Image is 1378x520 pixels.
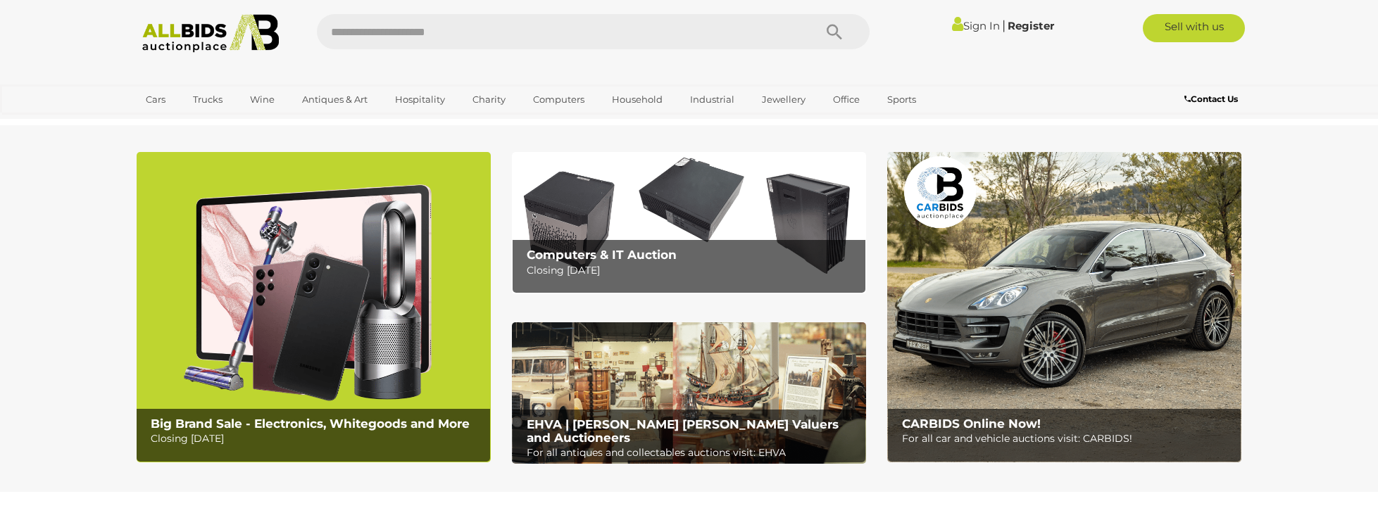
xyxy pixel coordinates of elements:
a: Hospitality [386,88,454,111]
img: Big Brand Sale - Electronics, Whitegoods and More [137,152,491,462]
img: Allbids.com.au [134,14,287,53]
b: Computers & IT Auction [527,248,677,262]
a: CARBIDS Online Now! CARBIDS Online Now! For all car and vehicle auctions visit: CARBIDS! [887,152,1241,462]
b: Big Brand Sale - Electronics, Whitegoods and More [151,417,470,431]
a: Register [1008,19,1054,32]
a: Charity [463,88,515,111]
b: EHVA | [PERSON_NAME] [PERSON_NAME] Valuers and Auctioneers [527,417,839,445]
img: CARBIDS Online Now! [887,152,1241,462]
a: Cars [137,88,175,111]
button: Search [799,14,870,49]
a: Household [603,88,672,111]
a: EHVA | Evans Hastings Valuers and Auctioneers EHVA | [PERSON_NAME] [PERSON_NAME] Valuers and Auct... [512,322,866,464]
a: Trucks [184,88,232,111]
a: Industrial [681,88,744,111]
a: Computers [524,88,594,111]
img: EHVA | Evans Hastings Valuers and Auctioneers [512,322,866,464]
a: Sign In [952,19,1000,32]
a: Jewellery [753,88,815,111]
a: [GEOGRAPHIC_DATA] [137,111,255,134]
p: For all car and vehicle auctions visit: CARBIDS! [902,430,1234,448]
a: Contact Us [1184,91,1241,107]
p: Closing [DATE] [151,430,482,448]
b: Contact Us [1184,94,1238,104]
a: Sports [878,88,925,111]
a: Computers & IT Auction Computers & IT Auction Closing [DATE] [512,152,866,293]
a: Big Brand Sale - Electronics, Whitegoods and More Big Brand Sale - Electronics, Whitegoods and Mo... [137,152,491,462]
a: Sell with us [1143,14,1245,42]
a: Office [824,88,869,111]
p: For all antiques and collectables auctions visit: EHVA [527,444,858,462]
span: | [1002,18,1006,33]
b: CARBIDS Online Now! [902,417,1041,431]
p: Closing [DATE] [527,262,858,279]
img: Computers & IT Auction [512,152,866,293]
a: Wine [241,88,284,111]
a: Antiques & Art [293,88,377,111]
